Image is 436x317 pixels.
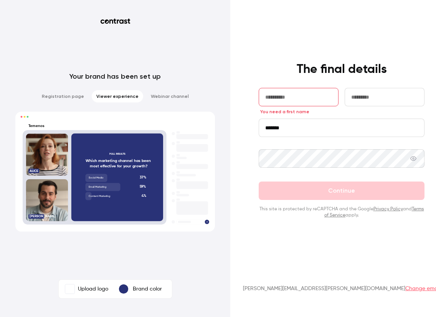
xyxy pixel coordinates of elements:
p: This site is protected by reCAPTCHA and the Google and apply. [259,206,424,218]
li: Webinar channel [146,90,193,102]
p: Brand color [133,285,162,293]
img: Temenos [65,284,74,294]
button: Brand color [113,281,170,297]
h4: The final details [297,62,387,77]
p: Your brand has been set up [69,72,161,81]
li: Viewer experience [92,90,143,102]
li: Registration page [37,90,89,102]
label: TemenosUpload logo [60,281,113,297]
span: You need a first name [260,109,309,115]
a: Privacy Policy [373,207,403,211]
